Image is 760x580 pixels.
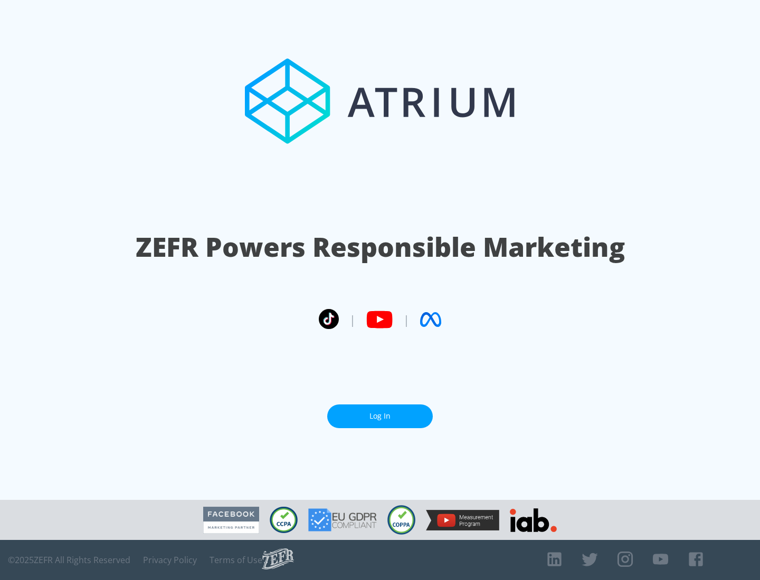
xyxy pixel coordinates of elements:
a: Log In [327,404,433,428]
span: | [403,312,410,327]
span: © 2025 ZEFR All Rights Reserved [8,555,130,565]
span: | [349,312,356,327]
a: Terms of Use [210,555,262,565]
img: YouTube Measurement Program [426,510,499,530]
img: Facebook Marketing Partner [203,507,259,534]
h1: ZEFR Powers Responsible Marketing [136,229,625,265]
img: IAB [510,508,557,532]
img: COPPA Compliant [387,505,415,535]
a: Privacy Policy [143,555,197,565]
img: GDPR Compliant [308,508,377,531]
img: CCPA Compliant [270,507,298,533]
